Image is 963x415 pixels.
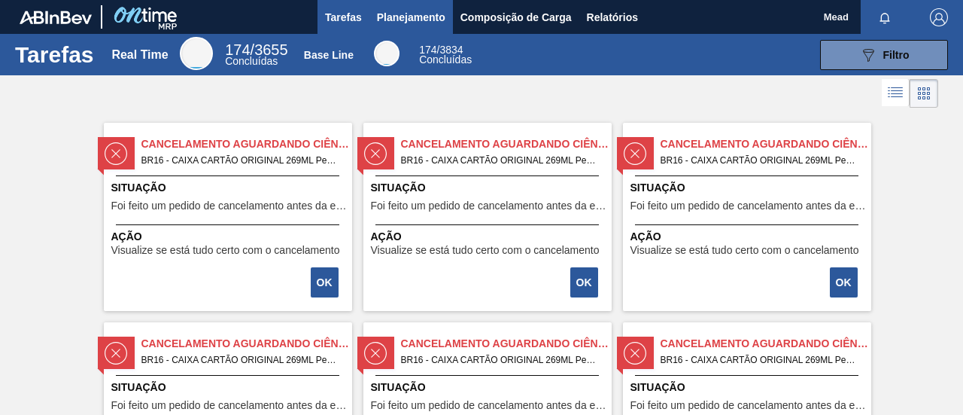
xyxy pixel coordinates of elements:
[661,336,871,352] span: Cancelamento aguardando ciência
[371,380,608,395] span: Situação
[364,342,387,365] img: status
[111,200,348,212] span: Foi feito um pedido de cancelamento antes da etapa de aguardando faturamento
[371,245,600,256] span: Visualize se está tudo certo com o cancelamento
[105,142,127,165] img: status
[371,180,608,196] span: Situação
[225,55,278,67] span: Concluídas
[141,336,352,352] span: Cancelamento aguardando ciência
[225,41,250,58] span: 174
[377,8,445,26] span: Planejamento
[630,400,867,411] span: Foi feito um pedido de cancelamento antes da etapa de aguardando faturamento
[630,380,867,395] span: Situação
[364,142,387,165] img: status
[401,152,600,169] span: BR16 - CAIXA CARTÃO ORIGINAL 269ML Pedido - 1551499
[831,266,859,299] div: Completar tarefa: 29954030
[111,180,348,196] span: Situação
[630,200,867,212] span: Foi feito um pedido de cancelamento antes da etapa de aguardando faturamento
[180,37,213,70] div: Real Time
[15,46,94,63] h1: Tarefas
[111,380,348,395] span: Situação
[419,45,472,65] div: Base Line
[325,8,362,26] span: Tarefas
[225,44,287,66] div: Real Time
[630,245,859,256] span: Visualize se está tudo certo com o cancelamento
[830,267,858,298] button: OK
[460,8,572,26] span: Composição de Carga
[570,267,598,298] button: OK
[661,136,871,152] span: Cancelamento aguardando ciência
[587,8,638,26] span: Relatórios
[304,49,354,61] div: Base Line
[311,267,339,298] button: OK
[371,200,608,212] span: Foi feito um pedido de cancelamento antes da etapa de aguardando faturamento
[141,136,352,152] span: Cancelamento aguardando ciência
[141,352,340,368] span: BR16 - CAIXA CARTÃO ORIGINAL 269ML Pedido - 1559281
[419,44,463,56] span: / 3834
[401,136,612,152] span: Cancelamento aguardando ciência
[882,79,910,108] div: Visão em Lista
[371,229,608,245] span: Ação
[661,152,859,169] span: BR16 - CAIXA CARTÃO ORIGINAL 269ML Pedido - 1559280
[225,41,287,58] span: / 3655
[111,229,348,245] span: Ação
[861,7,909,28] button: Notificações
[111,48,168,62] div: Real Time
[401,352,600,368] span: BR16 - CAIXA CARTÃO ORIGINAL 269ML Pedido - 1559282
[820,40,948,70] button: Filtro
[419,44,436,56] span: 174
[105,342,127,365] img: status
[661,352,859,368] span: BR16 - CAIXA CARTÃO ORIGINAL 269ML Pedido - 1559283
[930,8,948,26] img: Logout
[111,400,348,411] span: Foi feito um pedido de cancelamento antes da etapa de aguardando faturamento
[910,79,938,108] div: Visão em Cards
[572,266,600,299] div: Completar tarefa: 29953978
[624,142,646,165] img: status
[371,400,608,411] span: Foi feito um pedido de cancelamento antes da etapa de aguardando faturamento
[374,41,399,66] div: Base Line
[20,11,92,24] img: TNhmsLtSVTkK8tSr43FrP2fwEKptu5GPRR3wAAAABJRU5ErkJggg==
[312,266,340,299] div: Completar tarefa: 29953977
[419,53,472,66] span: Concluídas
[883,49,910,61] span: Filtro
[401,336,612,352] span: Cancelamento aguardando ciência
[624,342,646,365] img: status
[141,152,340,169] span: BR16 - CAIXA CARTÃO ORIGINAL 269ML Pedido - 1551497
[630,180,867,196] span: Situação
[111,245,340,256] span: Visualize se está tudo certo com o cancelamento
[630,229,867,245] span: Ação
